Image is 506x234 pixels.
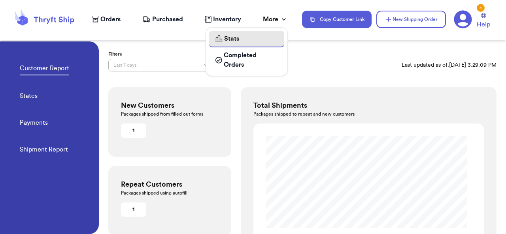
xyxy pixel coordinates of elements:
a: Shipment Report [20,145,68,156]
p: Last updated as of: [DATE] 3:29:09 PM [402,61,497,69]
a: Customer Report [20,64,69,75]
div: More [263,15,288,24]
label: Filters [108,51,210,57]
p: Packages shipped from filled out forms [121,111,219,117]
span: Purchased [152,15,183,24]
button: New Shipping Order [376,11,446,28]
div: 1 [124,206,143,213]
span: Stats [224,34,239,43]
a: 1 [454,10,472,28]
a: Purchased [142,15,183,24]
h3: Total Shipments [253,100,484,111]
button: Copy Customer Link [302,11,372,28]
div: 1 [124,127,143,135]
span: Completed Orders [224,51,278,69]
a: Inventory [204,15,241,24]
a: States [20,91,38,102]
a: Completed Orders [209,47,284,73]
h3: New Customers [121,100,219,111]
span: Inventory [213,15,241,24]
a: Stats [209,31,284,47]
span: Orders [100,15,121,24]
a: Help [477,13,490,29]
a: Orders [92,15,121,24]
p: Packages shipped using autofill [121,190,219,196]
h3: Repeat Customers [121,179,219,190]
p: Packages shipped to repeat and new customers [253,111,484,117]
span: Help [477,20,490,29]
a: Payments [20,118,48,129]
div: 1 [477,4,485,12]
